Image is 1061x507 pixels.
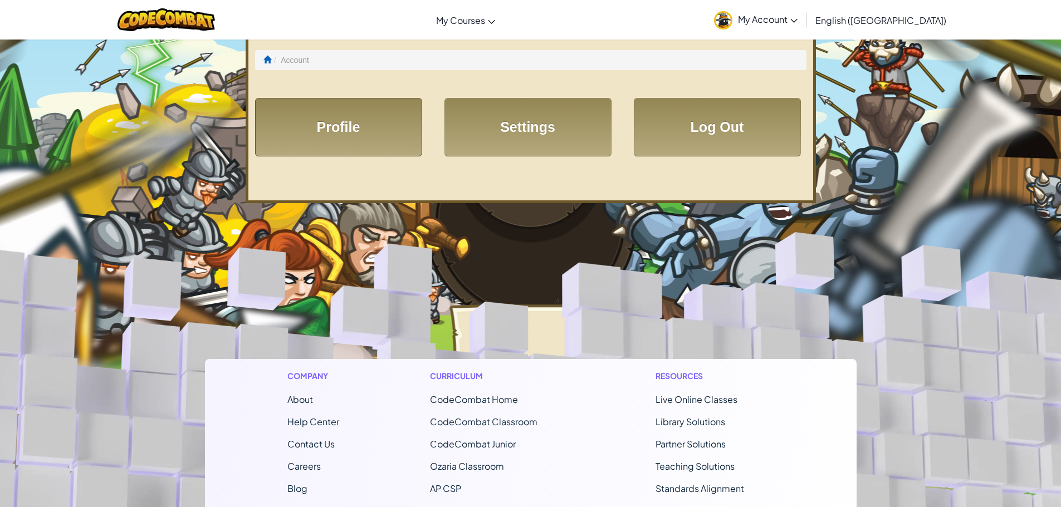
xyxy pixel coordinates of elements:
[634,98,801,156] a: Log Out
[738,13,798,25] span: My Account
[436,14,485,26] span: My Courses
[430,460,504,472] a: Ozaria Classroom
[287,460,321,472] a: Careers
[287,483,307,494] a: Blog
[708,2,803,37] a: My Account
[656,370,774,382] h1: Resources
[430,370,565,382] h1: Curriculum
[656,438,726,450] a: Partner Solutions
[430,483,461,494] a: AP CSP
[287,438,335,450] span: Contact Us
[430,393,518,405] span: CodeCombat Home
[430,438,516,450] a: CodeCombat Junior
[287,393,313,405] a: About
[656,483,744,494] a: Standards Alignment
[656,416,725,427] a: Library Solutions
[656,393,737,405] a: Live Online Classes
[255,98,422,156] a: Profile
[287,416,339,427] a: Help Center
[430,416,537,427] a: CodeCombat Classroom
[287,370,339,382] h1: Company
[810,5,952,35] a: English ([GEOGRAPHIC_DATA])
[656,460,735,472] a: Teaching Solutions
[815,14,946,26] span: English ([GEOGRAPHIC_DATA])
[714,11,732,29] img: avatar
[118,8,215,31] img: CodeCombat logo
[271,55,309,66] li: Account
[431,5,501,35] a: My Courses
[444,98,612,156] a: Settings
